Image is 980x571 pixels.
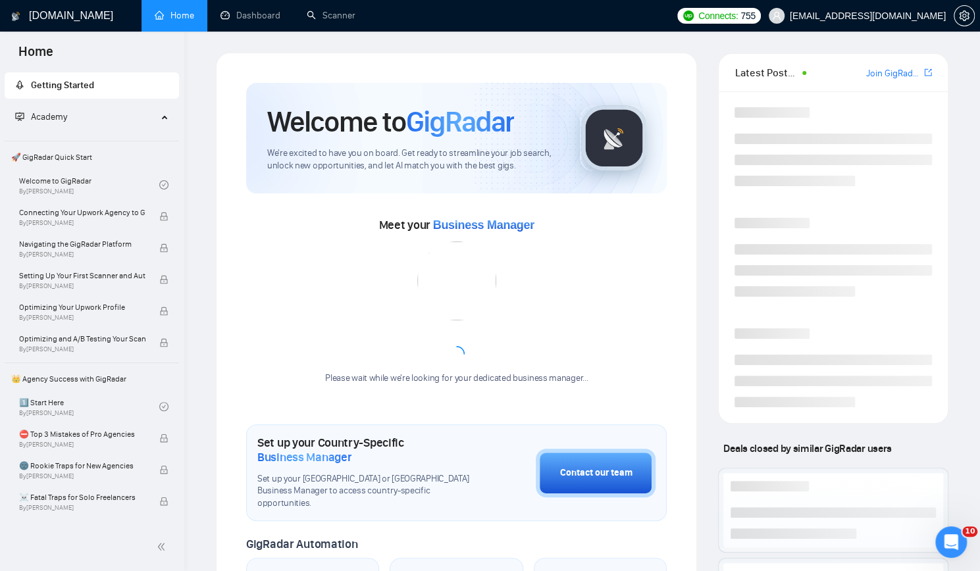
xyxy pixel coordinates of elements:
[19,472,145,480] span: By [PERSON_NAME]
[19,441,145,449] span: By [PERSON_NAME]
[19,504,145,512] span: By [PERSON_NAME]
[19,237,145,251] span: Navigating the GigRadar Platform
[379,218,534,232] span: Meet your
[417,241,496,320] img: error
[924,67,932,78] span: export
[19,522,145,535] span: ❌ How to get banned on Upwork
[740,9,755,23] span: 755
[15,80,24,89] span: rocket
[257,435,470,464] h1: Set up your Country-Specific
[962,526,977,537] span: 10
[220,10,280,21] a: dashboardDashboard
[157,540,170,553] span: double-left
[19,345,145,353] span: By [PERSON_NAME]
[772,11,781,20] span: user
[246,537,357,551] span: GigRadar Automation
[954,11,975,21] a: setting
[159,243,168,253] span: lock
[581,105,647,171] img: gigradar-logo.png
[19,170,159,199] a: Welcome to GigRadarBy[PERSON_NAME]
[735,64,798,81] span: Latest Posts from the GigRadar Community
[317,372,596,385] div: Please wait while we're looking for your dedicated business manager...
[19,332,145,345] span: Optimizing and A/B Testing Your Scanner for Better Results
[536,449,656,497] button: Contact our team
[19,219,145,227] span: By [PERSON_NAME]
[159,212,168,221] span: lock
[267,104,514,139] h1: Welcome to
[19,491,145,504] span: ☠️ Fatal Traps for Solo Freelancers
[683,11,694,21] img: upwork-logo.png
[559,466,632,480] div: Contact our team
[159,465,168,474] span: lock
[257,473,470,510] span: Set up your [GEOGRAPHIC_DATA] or [GEOGRAPHIC_DATA] Business Manager to access country-specific op...
[924,66,932,79] a: export
[257,450,351,464] span: Business Manager
[718,437,896,460] span: Deals closed by similar GigRadar users
[935,526,967,558] iframe: Intercom live chat
[6,144,178,170] span: 🚀 GigRadar Quick Start
[19,269,145,282] span: Setting Up Your First Scanner and Auto-Bidder
[19,251,145,259] span: By [PERSON_NAME]
[11,6,20,27] img: logo
[433,218,534,232] span: Business Manager
[5,72,179,99] li: Getting Started
[954,5,975,26] button: setting
[159,275,168,284] span: lock
[8,42,64,70] span: Home
[15,112,24,121] span: fund-projection-screen
[866,66,921,81] a: Join GigRadar Slack Community
[19,459,145,472] span: 🌚 Rookie Traps for New Agencies
[159,307,168,316] span: lock
[406,104,514,139] span: GigRadar
[19,314,145,322] span: By [PERSON_NAME]
[19,392,159,421] a: 1️⃣ Start HereBy[PERSON_NAME]
[31,80,94,91] span: Getting Started
[19,206,145,219] span: Connecting Your Upwork Agency to GigRadar
[155,10,194,21] a: homeHome
[159,338,168,347] span: lock
[19,282,145,290] span: By [PERSON_NAME]
[267,147,559,172] span: We're excited to have you on board. Get ready to streamline your job search, unlock new opportuni...
[6,366,178,392] span: 👑 Agency Success with GigRadar
[954,11,974,21] span: setting
[446,343,467,365] span: loading
[159,497,168,506] span: lock
[15,111,67,122] span: Academy
[159,402,168,411] span: check-circle
[307,10,355,21] a: searchScanner
[19,301,145,314] span: Optimizing Your Upwork Profile
[31,111,67,122] span: Academy
[698,9,738,23] span: Connects:
[159,180,168,189] span: check-circle
[19,428,145,441] span: ⛔ Top 3 Mistakes of Pro Agencies
[159,434,168,443] span: lock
